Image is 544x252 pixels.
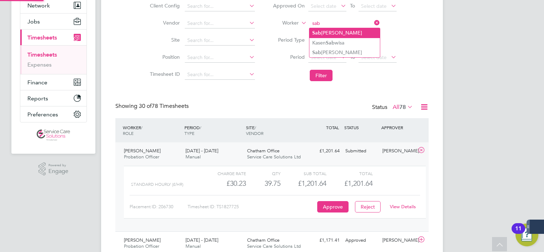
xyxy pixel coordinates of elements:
div: [PERSON_NAME] [380,145,417,157]
a: Go to home page [20,130,87,141]
span: / [255,125,256,130]
span: [PERSON_NAME] [124,148,161,154]
div: Submitted [342,145,380,157]
span: TYPE [184,130,194,136]
div: £1,201.64 [281,178,326,189]
button: Filter [310,70,333,81]
li: Kasen wisa [309,38,380,48]
span: Manual [185,243,201,249]
input: Search for... [185,70,255,80]
span: VENDOR [246,130,263,136]
span: [DATE] - [DATE] [185,148,218,154]
div: [PERSON_NAME] [380,235,417,246]
div: Showing [115,103,190,110]
button: Open Resource Center, 11 new notifications [516,224,538,246]
div: Placement ID: 206730 [130,201,188,212]
button: Preferences [20,106,87,122]
span: Service Care Solutions Ltd [247,154,301,160]
div: Timesheet ID: TS1827725 [188,201,315,212]
span: / [141,125,142,130]
span: Jobs [27,18,40,25]
span: Finance [27,79,47,86]
div: STATUS [342,121,380,134]
span: Preferences [27,111,58,118]
span: Select date [311,3,336,9]
span: Network [27,2,50,9]
div: Status [372,103,414,112]
b: Sab [312,49,321,56]
div: Total [326,169,372,178]
a: Expenses [27,61,52,68]
input: Search for... [185,19,255,28]
span: Chatham Office [247,148,279,154]
img: servicecare-logo-retina.png [37,130,70,141]
b: Sab [326,40,335,46]
div: £30.23 [200,178,246,189]
span: £1,201.64 [344,179,373,188]
input: Search for... [310,19,380,28]
span: 30 of [139,103,152,110]
div: 11 [515,229,522,238]
span: Select date [361,54,387,61]
label: Period [273,54,305,60]
button: Reports [20,90,87,106]
span: Probation Officer [124,243,159,249]
span: Select date [311,54,336,61]
span: Reports [27,95,48,102]
button: Finance [20,74,87,90]
label: Position [148,54,180,60]
b: Sab [312,30,321,36]
div: Approved [342,235,380,246]
span: [DATE] - [DATE] [185,237,218,243]
div: Timesheets [20,45,87,74]
div: APPROVER [380,121,417,134]
li: [PERSON_NAME] [309,48,380,57]
div: Charge rate [200,169,246,178]
a: Timesheets [27,51,57,58]
span: Probation Officer [124,154,159,160]
label: Period Type [273,37,305,43]
div: Sub Total [281,169,326,178]
div: PERIOD [183,121,244,140]
input: Search for... [185,1,255,11]
label: Vendor [148,20,180,26]
div: WORKER [121,121,183,140]
span: ROLE [123,130,134,136]
span: TOTAL [326,125,339,130]
span: Service Care Solutions Ltd [247,243,301,249]
input: Search for... [185,53,255,63]
label: Worker [267,20,299,27]
li: [PERSON_NAME] [309,28,380,38]
span: 78 Timesheets [139,103,189,110]
span: Engage [48,168,68,174]
span: To [348,1,357,10]
div: QTY [246,169,281,178]
div: £1,171.41 [305,235,342,246]
label: Approved On [273,2,305,9]
div: £1,201.64 [305,145,342,157]
label: Client Config [148,2,180,9]
input: Search for... [185,36,255,46]
span: Powered by [48,162,68,168]
button: Jobs [20,14,87,29]
a: View Details [390,204,416,210]
label: All [393,104,413,111]
span: Standard Hourly (£/HR) [131,182,183,187]
span: Select date [361,3,387,9]
span: Chatham Office [247,237,279,243]
div: 39.75 [246,178,281,189]
label: Site [148,37,180,43]
a: Powered byEngage [38,162,69,176]
button: Approve [317,201,349,212]
div: SITE [244,121,306,140]
span: [PERSON_NAME] [124,237,161,243]
span: Timesheets [27,34,57,41]
span: 78 [399,104,406,111]
span: Manual [185,154,201,160]
button: Reject [355,201,381,212]
button: Timesheets [20,30,87,45]
span: / [200,125,201,130]
label: Timesheet ID [148,71,180,77]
